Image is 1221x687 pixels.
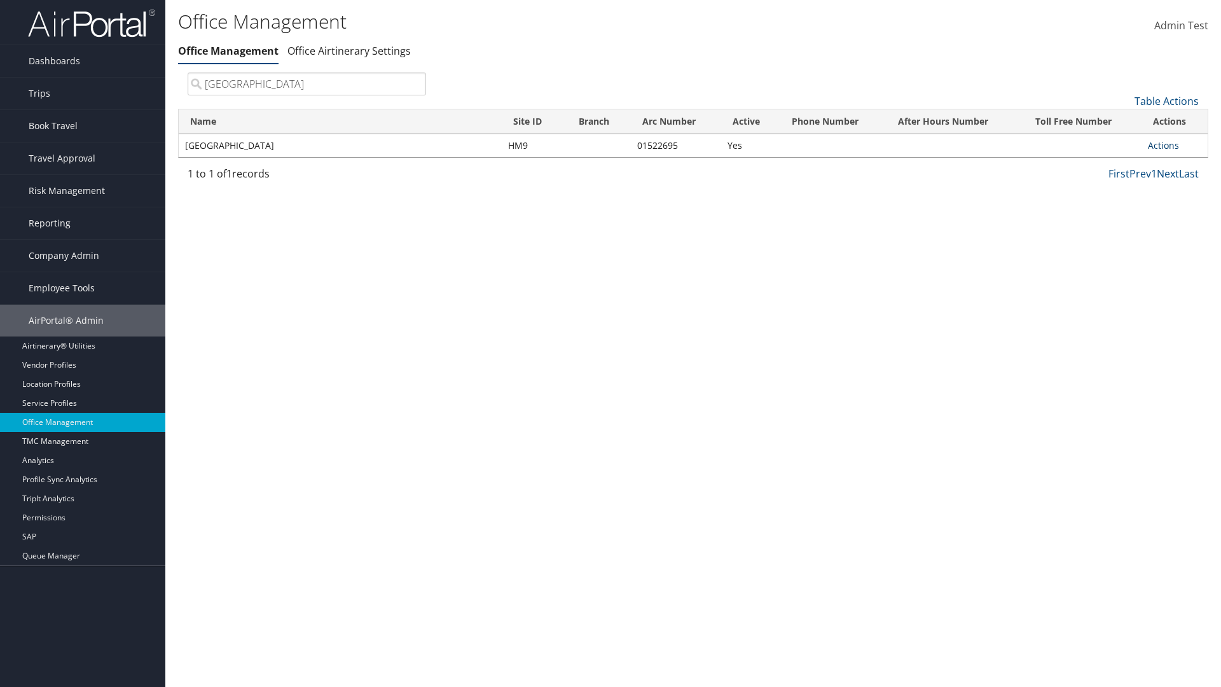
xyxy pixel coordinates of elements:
th: Phone Number: activate to sort column ascending [780,109,886,134]
th: Actions [1142,109,1208,134]
input: Search [188,73,426,95]
span: Travel Approval [29,142,95,174]
span: Trips [29,78,50,109]
h1: Office Management [178,8,865,35]
a: Prev [1129,167,1151,181]
span: Employee Tools [29,272,95,304]
span: Company Admin [29,240,99,272]
a: Actions [1148,139,1179,151]
div: 1 to 1 of records [188,166,426,188]
td: Yes [721,134,781,157]
td: HM9 [502,134,567,157]
a: Office Airtinerary Settings [287,44,411,58]
a: Next [1157,167,1179,181]
th: Toll Free Number: activate to sort column ascending [1024,109,1142,134]
span: Book Travel [29,110,78,142]
a: Last [1179,167,1199,181]
a: Table Actions [1135,94,1199,108]
span: Risk Management [29,175,105,207]
span: AirPortal® Admin [29,305,104,337]
a: Office Management [178,44,279,58]
span: 1 [226,167,232,181]
th: After Hours Number: activate to sort column ascending [886,109,1024,134]
th: Active: activate to sort column ascending [721,109,781,134]
span: Reporting [29,207,71,239]
a: Admin Test [1154,6,1208,46]
th: Branch: activate to sort column ascending [567,109,630,134]
th: Site ID: activate to sort column ascending [502,109,567,134]
th: Arc Number: activate to sort column ascending [631,109,721,134]
img: airportal-logo.png [28,8,155,38]
th: Name: activate to sort column ascending [179,109,502,134]
span: Dashboards [29,45,80,77]
span: Admin Test [1154,18,1208,32]
td: 01522695 [631,134,721,157]
a: 1 [1151,167,1157,181]
td: [GEOGRAPHIC_DATA] [179,134,502,157]
a: First [1108,167,1129,181]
